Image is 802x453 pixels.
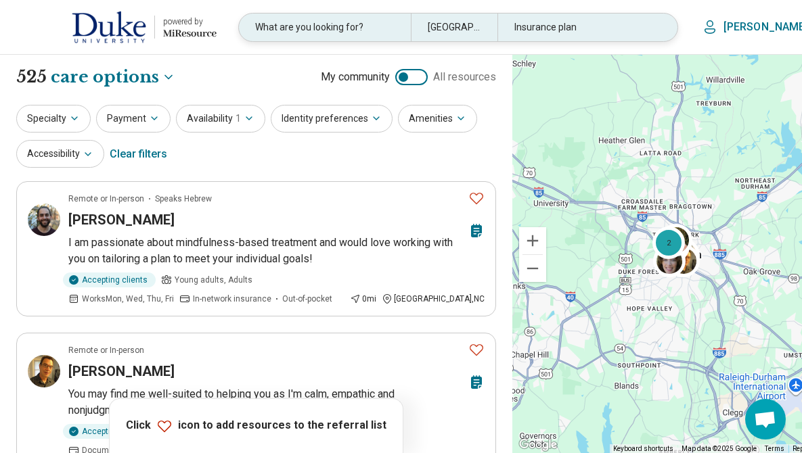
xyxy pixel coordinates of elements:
button: Identity preferences [271,105,393,133]
div: What are you looking for? [239,14,411,41]
button: Specialty [16,105,91,133]
button: Zoom out [519,255,546,282]
p: I am passionate about mindfulness-based treatment and would love working with you on tailoring a ... [68,235,485,267]
div: [GEOGRAPHIC_DATA] , NC [382,293,485,305]
button: Care options [51,66,175,89]
p: Click icon to add resources to the referral list [126,418,386,434]
a: Terms [765,445,784,452]
button: Payment [96,105,171,133]
img: Duke University [72,11,146,43]
span: 1 [236,112,241,126]
span: Young adults, Adults [175,274,252,286]
p: Remote or In-person [68,344,144,356]
div: powered by [163,16,217,28]
div: 2 [652,226,685,259]
span: Works Mon, Wed, Thu, Fri [82,293,174,305]
button: Amenities [398,105,477,133]
span: care options [51,66,159,89]
span: Map data ©2025 Google [682,445,757,452]
h3: [PERSON_NAME] [68,210,175,229]
div: Accepting clients [63,424,156,439]
span: All resources [433,69,496,85]
div: Clear filters [110,138,167,170]
button: Availability1 [176,105,265,133]
span: Speaks Hebrew [155,193,212,205]
div: [GEOGRAPHIC_DATA], [GEOGRAPHIC_DATA] [411,14,497,41]
span: In-network insurance [193,293,271,305]
div: Insurance plan [497,14,669,41]
div: 0 mi [350,293,376,305]
button: Zoom in [519,227,546,254]
p: You may find me well-suited to helping you as I'm calm, empathic and nonjudgmental -- people have... [68,386,485,419]
a: Open chat [745,399,786,439]
span: Out-of-pocket [282,293,332,305]
a: Duke Universitypowered by [22,11,217,43]
div: Accepting clients [63,272,156,287]
h1: 525 [16,66,175,89]
p: Remote or In-person [68,193,144,205]
button: Favorite [463,336,490,364]
span: My community [321,69,390,85]
button: Accessibility [16,140,104,168]
button: Favorite [463,185,490,212]
h3: [PERSON_NAME] [68,362,175,381]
